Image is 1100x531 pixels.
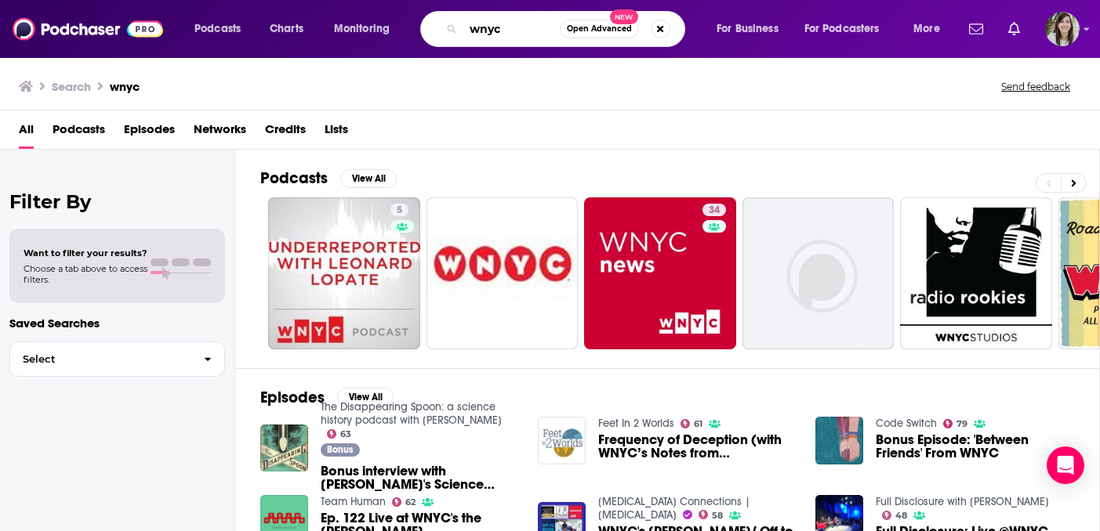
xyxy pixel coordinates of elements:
[702,204,726,216] a: 34
[895,512,907,519] span: 48
[882,511,908,520] a: 48
[1045,12,1080,46] span: Logged in as devinandrade
[24,247,147,258] span: Want to filter your results?
[957,421,967,428] span: 79
[1045,12,1080,46] button: Show profile menu
[321,464,519,491] span: Bonus interview with [PERSON_NAME]'s Science Diction
[9,316,225,331] p: Saved Searches
[325,117,348,149] a: Lists
[706,16,798,42] button: open menu
[435,11,700,47] div: Search podcasts, credits, & more...
[260,424,308,472] img: Bonus interview with WNYC's Science Diction
[699,510,724,519] a: 58
[567,25,632,33] span: Open Advanced
[392,497,416,507] a: 62
[270,18,303,40] span: Charts
[334,18,390,40] span: Monitoring
[913,18,940,40] span: More
[694,421,702,428] span: 61
[963,16,989,42] a: Show notifications dropdown
[53,117,105,149] a: Podcasts
[13,14,163,44] img: Podchaser - Follow, Share and Rate Podcasts
[9,190,225,213] h2: Filter By
[390,204,408,216] a: 5
[340,169,397,188] button: View All
[24,263,147,285] span: Choose a tab above to access filters.
[717,18,779,40] span: For Business
[9,341,225,377] button: Select
[1047,446,1084,484] div: Open Intercom Messenger
[815,417,863,464] img: Bonus Episode: 'Between Friends' From WNYC
[194,18,241,40] span: Podcasts
[876,417,937,430] a: Code Switch
[598,417,674,430] a: Feet In 2 Worlds
[584,197,736,349] a: 34
[598,433,797,460] a: Frequency of Deception (with WNYC’s Notes from America)
[943,419,968,428] a: 79
[340,431,351,438] span: 63
[260,16,313,42] a: Charts
[804,18,880,40] span: For Podcasters
[1002,16,1026,42] a: Show notifications dropdown
[260,388,325,407] h2: Episodes
[268,197,420,349] a: 5
[876,433,1074,460] a: Bonus Episode: 'Between Friends' From WNYC
[794,16,902,42] button: open menu
[997,80,1075,93] button: Send feedback
[463,16,560,42] input: Search podcasts, credits, & more...
[194,117,246,149] a: Networks
[52,79,91,94] h3: Search
[19,117,34,149] a: All
[10,354,191,364] span: Select
[110,79,140,94] h3: wnyc
[709,203,720,219] span: 34
[598,495,750,522] a: Diabetes Connections | Type 1 Diabetes
[323,16,410,42] button: open menu
[337,388,394,406] button: View All
[397,203,402,219] span: 5
[598,433,797,460] span: Frequency of Deception (with WNYC’s Notes from [GEOGRAPHIC_DATA])
[902,16,960,42] button: open menu
[405,499,416,506] span: 62
[610,9,638,24] span: New
[260,168,397,188] a: PodcastsView All
[260,388,394,407] a: EpisodesView All
[327,445,353,454] span: Bonus
[681,419,703,428] a: 61
[124,117,175,149] a: Episodes
[260,168,328,188] h2: Podcasts
[321,495,386,508] a: Team Human
[1045,12,1080,46] img: User Profile
[560,20,639,38] button: Open AdvancedNew
[183,16,261,42] button: open menu
[712,512,723,519] span: 58
[876,495,1049,508] a: Full Disclosure with Roben Farzad
[538,417,586,464] img: Frequency of Deception (with WNYC’s Notes from America)
[321,464,519,491] a: Bonus interview with WNYC's Science Diction
[327,429,352,439] a: 63
[321,400,502,427] a: The Disappearing Spoon: a science history podcast with Sam Kean
[265,117,306,149] a: Credits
